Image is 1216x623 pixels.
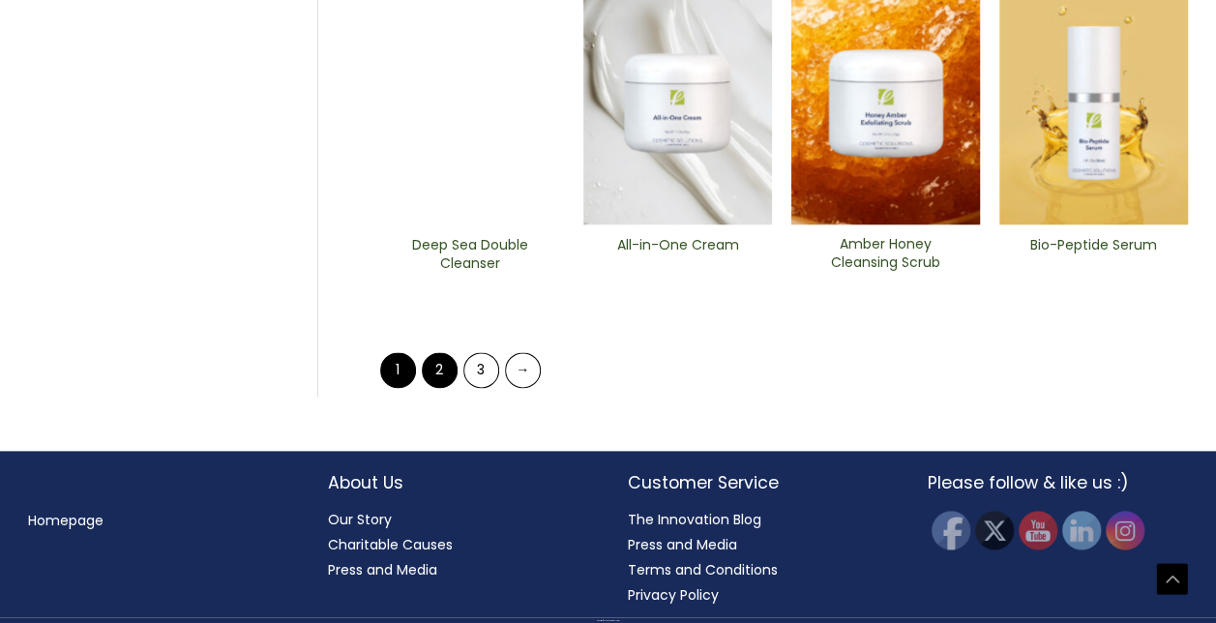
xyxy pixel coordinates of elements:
[808,235,964,279] a: Amber Honey Cleansing Scrub
[628,585,719,605] a: Privacy Policy
[328,470,589,495] h2: About Us
[628,470,889,495] h2: Customer Service
[628,560,778,579] a: Terms and Conditions
[392,236,548,280] a: Deep Sea Double Cleanser
[808,235,964,272] h2: Amber Honey Cleansing Scrub
[928,470,1189,495] h2: Please follow & like us :)
[328,510,392,529] a: Our Story
[328,535,453,554] a: Charitable Causes
[392,236,548,273] h2: Deep Sea Double Cleanser
[628,510,761,529] a: The Innovation Blog
[600,236,756,280] a: All-in-One ​Cream
[34,620,1182,622] div: Copyright © 2025
[975,511,1014,549] img: Twitter
[1016,236,1172,280] a: Bio-Peptide ​Serum
[328,560,437,579] a: Press and Media
[463,352,499,388] a: Page 3
[932,511,970,549] img: Facebook
[628,535,737,554] a: Press and Media
[1016,236,1172,273] h2: Bio-Peptide ​Serum
[628,507,889,608] nav: Customer Service
[376,351,1188,397] nav: Product Pagination
[600,236,756,273] h2: All-in-One ​Cream
[380,352,416,388] span: Page 1
[28,508,289,533] nav: Menu
[28,511,104,530] a: Homepage
[608,620,620,621] span: Cosmetic Solutions
[505,352,541,388] a: →
[328,507,589,582] nav: About Us
[422,352,458,388] a: Page 2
